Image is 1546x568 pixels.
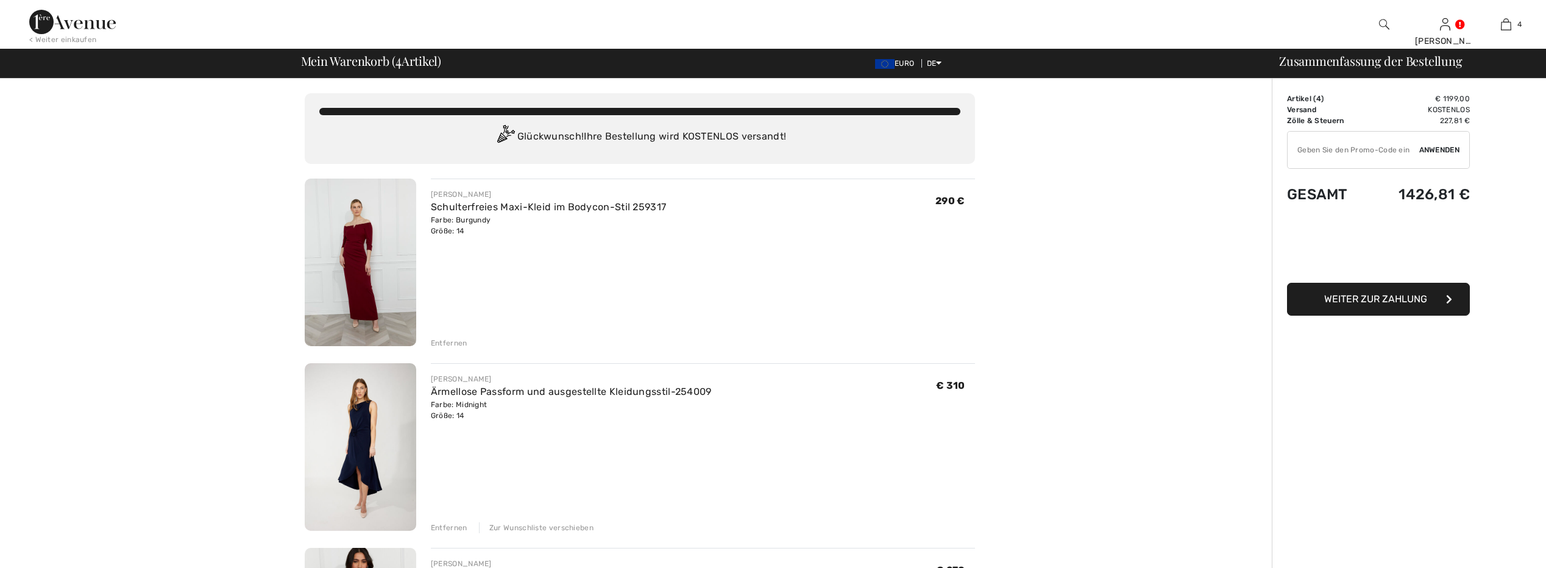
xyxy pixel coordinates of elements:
[1371,104,1470,115] td: Kostenlos
[305,363,416,531] img: Sleeveless Fit and Flare Dress Style 254009
[875,59,919,68] span: EURO
[1324,293,1427,305] span: Weiter zur Zahlung
[1287,215,1470,279] iframe: PayPal
[431,522,467,533] div: Entfernen
[431,189,666,200] div: [PERSON_NAME]
[395,52,402,68] span: 4
[431,201,666,213] a: Schulterfreies Maxi-Kleid im Bodycon-Stil 259317
[1517,19,1522,30] span: 4
[1287,174,1371,215] td: Gesamt
[935,195,965,207] span: 290 €
[875,59,895,69] img: Euro
[1415,35,1475,48] div: [PERSON_NAME]
[493,125,517,149] img: Congratulation2.svg
[431,216,491,235] font: Farbe: Burgundy Größe: 14
[1371,115,1470,126] td: 227,81 €
[431,338,467,349] div: Entfernen
[1379,17,1389,32] img: Durchsuchen Sie die Website
[431,400,488,420] font: Farbe: Midnight Größe: 14
[1287,115,1371,126] td: Zölle & Steuern
[431,386,712,397] a: Ärmellose Passform und ausgestellte Kleidungsstil-254009
[1287,93,1371,104] td: )
[1287,94,1321,103] font: Artikel (
[29,34,96,45] div: < Weiter einkaufen
[1440,18,1450,30] a: Sign In
[1476,17,1536,32] a: 4
[1371,93,1470,104] td: € 1199,00
[1419,144,1459,155] span: Anwenden
[305,179,416,346] img: Off-Shoulder Maxi Bodycon Dress Style 259317
[431,374,712,385] div: [PERSON_NAME]
[927,59,937,68] font: DE
[301,52,395,69] font: Mein Warenkorb (
[29,10,116,34] img: Avenida 1ère
[1316,94,1321,103] span: 4
[936,380,965,391] span: € 310
[1287,104,1371,115] td: Versand
[1264,55,1539,67] div: Zusammenfassung der Bestellung
[517,130,787,142] font: Glückwunsch! Ihre Bestellung wird KOSTENLOS versandt!
[1501,17,1511,32] img: Meine Tasche
[1288,132,1419,168] input: Promo code
[479,522,594,533] div: Zur Wunschliste verschieben
[1440,17,1450,32] img: Meine Infos
[1371,174,1470,215] td: 1426,81 €
[1287,283,1470,316] button: Weiter zur Zahlung
[402,52,441,69] font: Artikel)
